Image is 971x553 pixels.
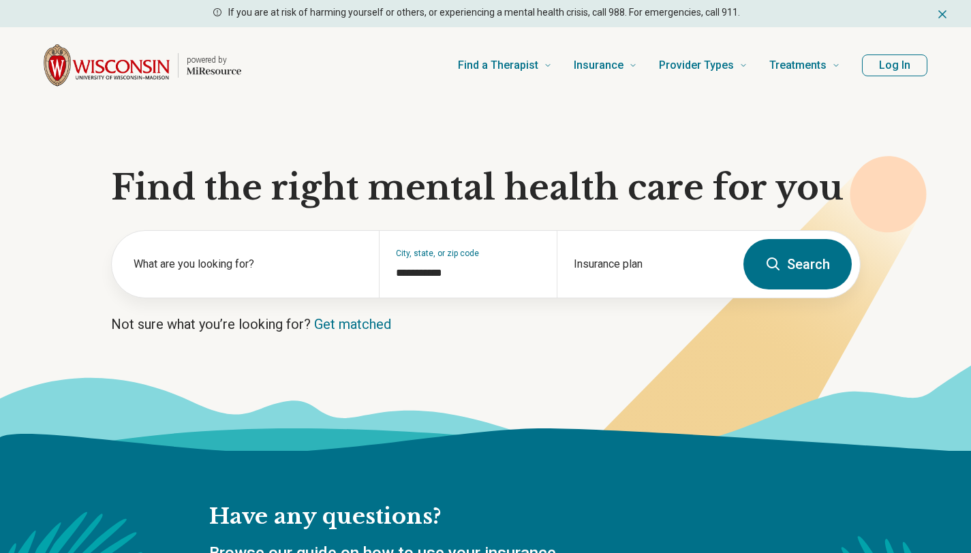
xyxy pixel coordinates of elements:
button: Search [743,239,852,289]
span: Insurance [574,56,623,75]
button: Dismiss [936,5,949,22]
button: Log In [862,54,927,76]
span: Treatments [769,56,827,75]
a: Get matched [314,316,391,332]
h1: Find the right mental health care for you [111,168,861,208]
a: Treatments [769,38,840,93]
a: Find a Therapist [458,38,552,93]
p: Not sure what you’re looking for? [111,315,861,334]
label: What are you looking for? [134,256,363,272]
p: If you are at risk of harming yourself or others, or experiencing a mental health crisis, call 98... [228,5,740,20]
a: Insurance [574,38,637,93]
span: Find a Therapist [458,56,538,75]
h2: Have any questions? [209,503,729,531]
a: Home page [44,44,241,87]
a: Provider Types [659,38,747,93]
span: Provider Types [659,56,734,75]
p: powered by [187,54,241,65]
